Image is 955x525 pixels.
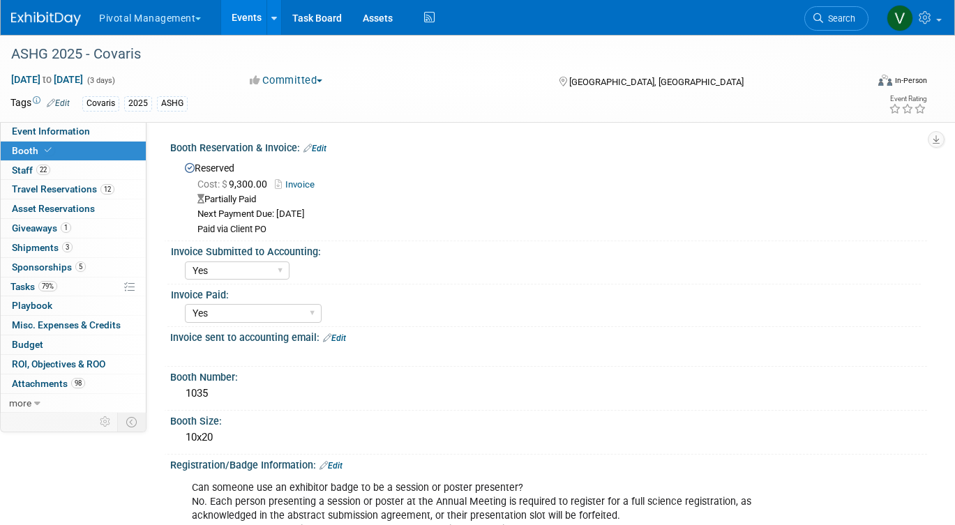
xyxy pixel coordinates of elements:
[93,413,118,431] td: Personalize Event Tab Strip
[12,300,52,311] span: Playbook
[1,277,146,296] a: Tasks79%
[275,179,322,190] a: Invoice
[170,137,927,155] div: Booth Reservation & Invoice:
[75,261,86,272] span: 5
[823,13,855,24] span: Search
[804,6,868,31] a: Search
[181,383,917,404] div: 1035
[36,165,50,175] span: 22
[71,378,85,388] span: 98
[1,142,146,160] a: Booth
[1,180,146,199] a: Travel Reservations12
[170,327,927,345] div: Invoice sent to accounting email:
[118,413,146,431] td: Toggle Event Tabs
[1,199,146,218] a: Asset Reservations
[12,339,43,350] span: Budget
[569,77,744,87] span: [GEOGRAPHIC_DATA], [GEOGRAPHIC_DATA]
[792,73,927,93] div: Event Format
[12,222,71,234] span: Giveaways
[1,355,146,374] a: ROI, Objectives & ROO
[197,178,273,190] span: 9,300.00
[10,281,57,292] span: Tasks
[10,73,84,86] span: [DATE] [DATE]
[171,284,921,302] div: Invoice Paid:
[1,316,146,335] a: Misc. Expenses & Credits
[181,158,917,236] div: Reserved
[12,242,73,253] span: Shipments
[12,319,121,330] span: Misc. Expenses & Credits
[887,5,913,31] img: Valerie Weld
[61,222,71,233] span: 1
[1,122,146,141] a: Event Information
[12,183,114,195] span: Travel Reservations
[1,296,146,315] a: Playbook
[10,96,70,112] td: Tags
[197,193,917,206] div: Partially Paid
[38,281,57,291] span: 79%
[86,76,115,85] span: (3 days)
[100,184,114,195] span: 12
[171,241,921,259] div: Invoice Submitted to Accounting:
[1,219,146,238] a: Giveaways1
[170,367,927,384] div: Booth Number:
[124,96,152,111] div: 2025
[197,224,917,236] div: Paid via Client PO
[6,42,849,67] div: ASHG 2025 - Covaris
[1,258,146,277] a: Sponsorships5
[12,203,95,214] span: Asset Reservations
[9,397,31,409] span: more
[1,335,146,354] a: Budget
[12,261,86,273] span: Sponsorships
[12,145,54,156] span: Booth
[157,96,188,111] div: ASHG
[894,75,927,86] div: In-Person
[1,161,146,180] a: Staff22
[319,461,343,471] a: Edit
[170,455,927,473] div: Registration/Badge Information:
[12,358,105,370] span: ROI, Objectives & ROO
[12,378,85,389] span: Attachments
[1,238,146,257] a: Shipments3
[11,12,81,26] img: ExhibitDay
[889,96,926,102] div: Event Rating
[1,394,146,413] a: more
[170,411,927,428] div: Booth Size:
[303,144,326,153] a: Edit
[878,75,892,86] img: Format-Inperson.png
[45,146,52,154] i: Booth reservation complete
[181,427,917,448] div: 10x20
[40,74,54,85] span: to
[82,96,119,111] div: Covaris
[197,178,229,190] span: Cost: $
[245,73,328,88] button: Committed
[62,242,73,252] span: 3
[47,98,70,108] a: Edit
[12,165,50,176] span: Staff
[12,125,90,137] span: Event Information
[197,208,917,221] div: Next Payment Due: [DATE]
[1,374,146,393] a: Attachments98
[323,333,346,343] a: Edit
